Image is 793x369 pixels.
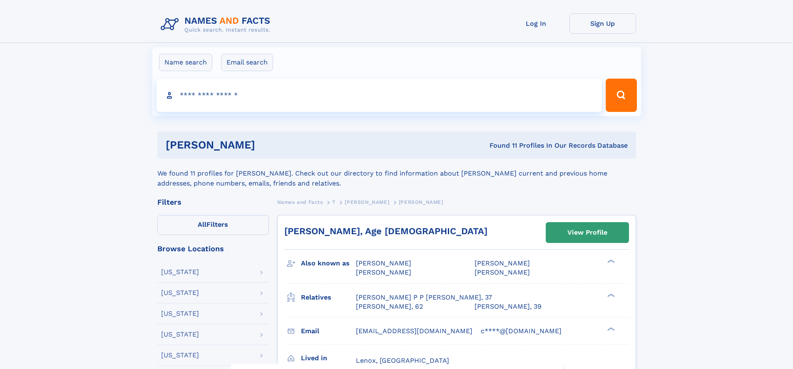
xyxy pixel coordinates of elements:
[475,268,530,276] span: [PERSON_NAME]
[475,259,530,267] span: [PERSON_NAME]
[356,302,423,311] a: [PERSON_NAME], 62
[605,326,615,332] div: ❯
[399,199,443,205] span: [PERSON_NAME]
[198,220,206,228] span: All
[301,351,356,365] h3: Lived in
[332,199,336,205] span: T
[161,269,199,275] div: [US_STATE]
[157,198,269,206] div: Filters
[161,352,199,359] div: [US_STATE]
[157,215,269,235] label: Filters
[221,54,273,71] label: Email search
[345,197,389,207] a: [PERSON_NAME]
[159,54,212,71] label: Name search
[356,259,411,267] span: [PERSON_NAME]
[605,259,615,264] div: ❯
[356,293,492,302] a: [PERSON_NAME] P P [PERSON_NAME], 37
[345,199,389,205] span: [PERSON_NAME]
[157,158,636,188] div: We found 11 profiles for [PERSON_NAME]. Check out our directory to find information about [PERSON...
[356,268,411,276] span: [PERSON_NAME]
[569,13,636,34] a: Sign Up
[546,223,629,243] a: View Profile
[157,13,277,36] img: Logo Names and Facts
[332,197,336,207] a: T
[157,79,602,112] input: search input
[567,223,607,242] div: View Profile
[605,292,615,298] div: ❯
[301,256,356,270] h3: Also known as
[166,140,373,150] h1: [PERSON_NAME]
[277,197,323,207] a: Names and Facts
[372,141,628,150] div: Found 11 Profiles In Our Records Database
[356,357,449,364] span: Lenox, [GEOGRAPHIC_DATA]
[301,290,356,305] h3: Relatives
[356,327,472,335] span: [EMAIL_ADDRESS][DOMAIN_NAME]
[475,302,542,311] a: [PERSON_NAME], 39
[503,13,569,34] a: Log In
[301,324,356,338] h3: Email
[161,331,199,338] div: [US_STATE]
[606,79,636,112] button: Search Button
[161,290,199,296] div: [US_STATE]
[161,310,199,317] div: [US_STATE]
[284,226,487,236] a: [PERSON_NAME], Age [DEMOGRAPHIC_DATA]
[157,245,269,253] div: Browse Locations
